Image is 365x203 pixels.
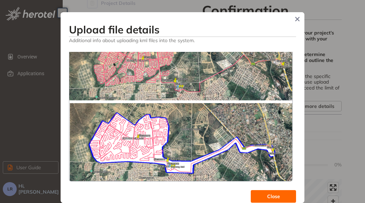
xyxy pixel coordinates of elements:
h3: Upload file details [69,23,296,36]
button: Close [251,190,296,203]
button: Close [292,14,303,24]
span: Close [267,193,280,200]
img: image-01 [69,29,292,181]
span: Additional info about uploading kml files into the system. [69,37,296,44]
